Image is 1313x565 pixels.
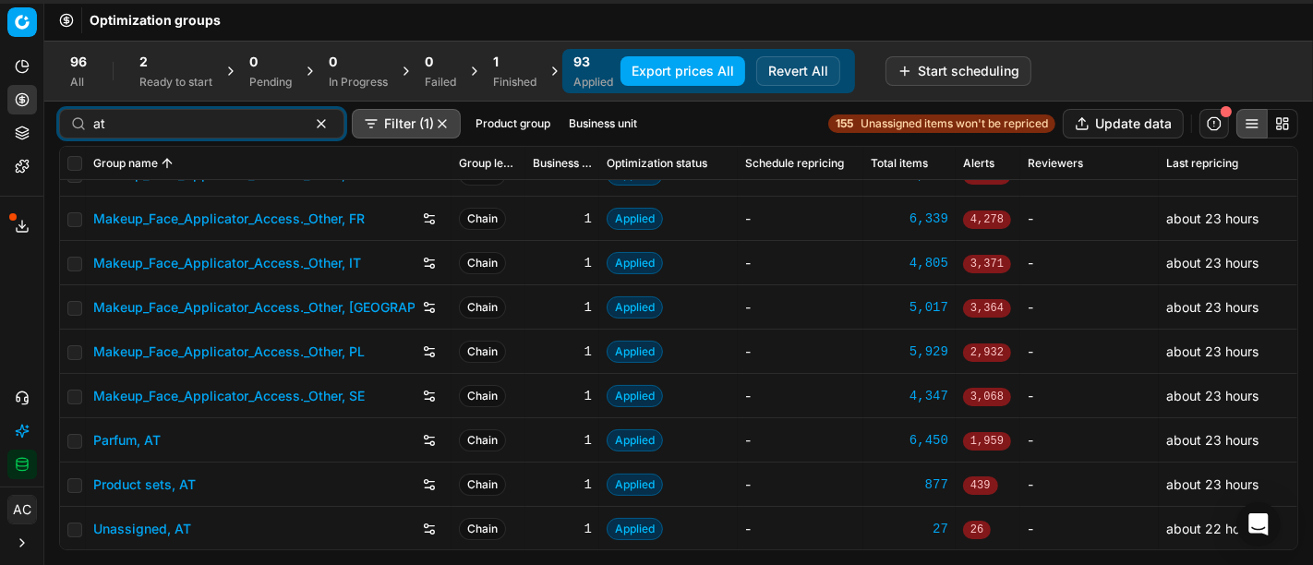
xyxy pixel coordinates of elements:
[93,387,365,405] a: Makeup_Face_Applicator_Access._Other, SE
[1166,299,1259,315] span: about 23 hours
[459,208,506,230] span: Chain
[425,75,456,90] div: Failed
[1166,255,1259,270] span: about 23 hours
[871,254,948,272] a: 4,805
[139,53,148,71] span: 2
[963,255,1011,273] span: 3,371
[90,11,221,30] span: Optimization groups
[459,474,506,496] span: Chain
[620,56,745,86] button: Export prices All
[1166,388,1259,403] span: about 23 hours
[963,432,1011,451] span: 1,959
[533,520,592,538] div: 1
[963,299,1011,318] span: 3,364
[1166,343,1259,359] span: about 23 hours
[93,156,158,171] span: Group name
[533,210,592,228] div: 1
[533,475,592,494] div: 1
[352,109,461,138] button: Filter (1)
[93,475,196,494] a: Product sets, AT
[871,298,948,317] a: 5,017
[533,431,592,450] div: 1
[93,254,361,272] a: Makeup_Face_Applicator_Access._Other, IT
[1166,521,1259,536] span: about 22 hours
[871,210,948,228] a: 6,339
[425,53,433,71] span: 0
[459,385,506,407] span: Chain
[607,341,663,363] span: Applied
[533,343,592,361] div: 1
[745,156,844,171] span: Schedule repricing
[963,210,1011,229] span: 4,278
[329,75,388,90] div: In Progress
[607,296,663,319] span: Applied
[533,156,592,171] span: Business unit
[70,75,87,90] div: All
[1020,507,1159,551] td: -
[871,343,948,361] a: 5,929
[738,197,863,241] td: -
[836,116,853,131] strong: 155
[963,388,1011,406] span: 3,068
[249,75,292,90] div: Pending
[1236,502,1281,547] div: Open Intercom Messenger
[871,431,948,450] a: 6,450
[93,520,191,538] a: Unassigned, AT
[459,429,506,451] span: Chain
[93,343,365,361] a: Makeup_Face_Applicator_Access._Other, PL
[738,285,863,330] td: -
[963,156,994,171] span: Alerts
[607,385,663,407] span: Applied
[249,53,258,71] span: 0
[1020,197,1159,241] td: -
[158,154,176,173] button: Sorted by Group name ascending
[871,520,948,538] a: 27
[1166,156,1238,171] span: Last repricing
[533,387,592,405] div: 1
[573,75,613,90] div: Applied
[607,252,663,274] span: Applied
[1020,330,1159,374] td: -
[738,374,863,418] td: -
[70,53,87,71] span: 96
[93,431,161,450] a: Parfum, AT
[139,75,212,90] div: Ready to start
[1166,210,1259,226] span: about 23 hours
[573,53,590,71] span: 93
[1166,432,1259,448] span: about 23 hours
[459,518,506,540] span: Chain
[8,496,36,523] span: AC
[607,474,663,496] span: Applied
[861,116,1048,131] span: Unassigned items won't be repriced
[93,210,365,228] a: Makeup_Face_Applicator_Access._Other, FR
[963,476,998,495] span: 439
[1020,374,1159,418] td: -
[1020,285,1159,330] td: -
[738,463,863,507] td: -
[93,114,295,133] input: Search
[871,475,948,494] a: 877
[607,156,707,171] span: Optimization status
[1028,156,1083,171] span: Reviewers
[1020,241,1159,285] td: -
[93,298,415,317] a: Makeup_Face_Applicator_Access._Other, [GEOGRAPHIC_DATA]
[468,113,558,135] button: Product group
[561,113,644,135] button: Business unit
[607,429,663,451] span: Applied
[459,341,506,363] span: Chain
[493,75,536,90] div: Finished
[90,11,221,30] nav: breadcrumb
[871,156,928,171] span: Total items
[459,252,506,274] span: Chain
[7,495,37,524] button: AC
[756,56,840,86] button: Revert All
[885,56,1031,86] button: Start scheduling
[963,343,1011,362] span: 2,932
[738,330,863,374] td: -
